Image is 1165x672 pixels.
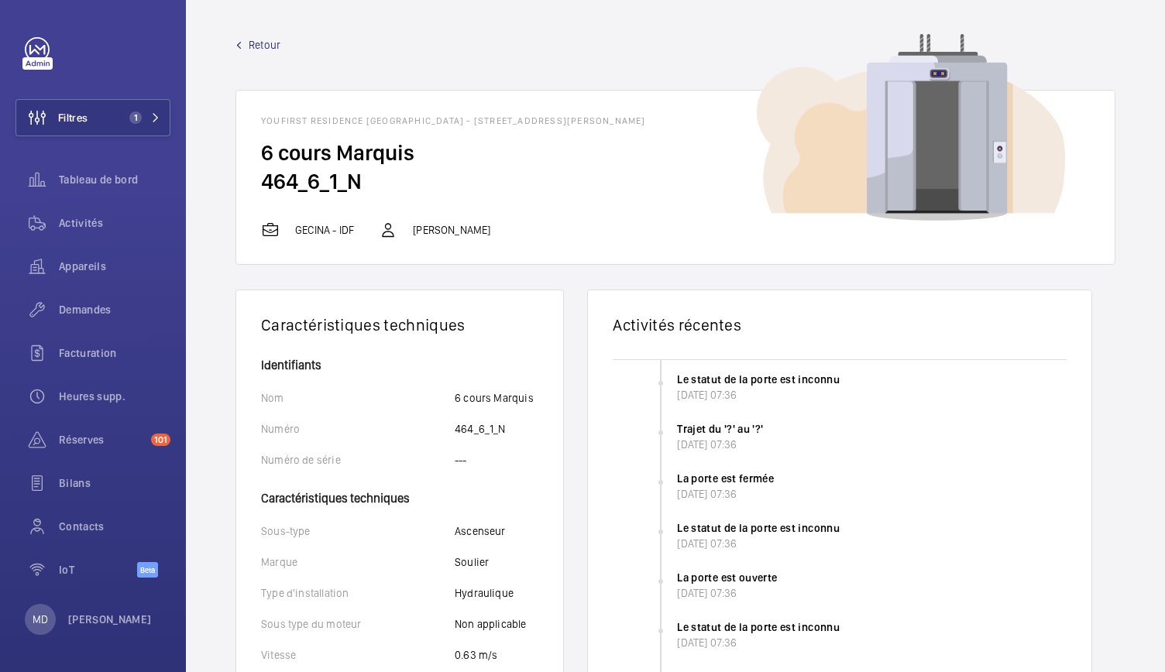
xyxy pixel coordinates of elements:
[677,486,1070,502] div: [DATE] 07:36
[261,139,1090,167] h2: 6 cours Marquis
[249,37,280,53] span: Retour
[261,315,538,334] h1: Caractéristiques techniques
[677,471,1070,486] div: La porte est fermée
[59,345,170,361] span: Facturation
[677,619,1070,635] div: Le statut de la porte est inconnu
[455,585,514,601] p: Hydraulique
[137,562,158,578] span: Beta
[613,315,1067,334] h2: Activités récentes
[455,523,506,539] p: Ascenseur
[757,34,1065,221] img: device image
[295,222,354,238] p: GECINA - IDF
[59,172,170,187] span: Tableau de bord
[59,475,170,491] span: Bilans
[455,452,467,468] p: ---
[261,523,455,539] p: Sous-type
[455,421,506,437] p: 464_6_1_N
[261,115,1090,126] h1: YouFirst Residence [GEOGRAPHIC_DATA] - [STREET_ADDRESS][PERSON_NAME]
[261,167,1090,196] h2: 464_6_1_N
[261,359,538,372] h4: Identifiants
[261,390,455,406] p: Nom
[677,570,1070,585] div: La porte est ouverte
[33,612,48,627] p: MD
[677,520,1070,536] div: Le statut de la porte est inconnu
[15,99,170,136] button: Filtres1
[58,110,88,125] span: Filtres
[59,302,170,317] span: Demandes
[261,647,455,663] p: Vitesse
[677,387,1070,403] div: [DATE] 07:36
[59,432,145,447] span: Réserves
[261,421,455,437] p: Numéro
[677,536,1070,551] div: [DATE] 07:36
[151,434,170,446] span: 101
[261,483,538,505] h4: Caractéristiques techniques
[68,612,152,627] p: [PERSON_NAME]
[455,554,489,570] p: Soulier
[677,635,1070,650] div: [DATE] 07:36
[59,519,170,534] span: Contacts
[455,616,527,632] p: Non applicable
[455,647,497,663] p: 0.63 m/s
[129,111,142,124] span: 1
[59,259,170,274] span: Appareils
[677,372,1070,387] div: Le statut de la porte est inconnu
[59,215,170,231] span: Activités
[677,421,1070,437] div: Trajet du '?' au '?'
[261,616,455,632] p: Sous type du moteur
[413,222,490,238] p: [PERSON_NAME]
[261,554,455,570] p: Marque
[677,437,1070,452] div: [DATE] 07:36
[59,562,137,578] span: IoT
[261,585,455,601] p: Type d'installation
[261,452,455,468] p: Numéro de série
[455,390,534,406] p: 6 cours Marquis
[677,585,1070,601] div: [DATE] 07:36
[59,389,170,404] span: Heures supp.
